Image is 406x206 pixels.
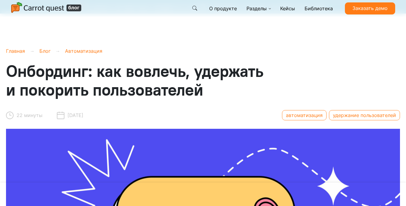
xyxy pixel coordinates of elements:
a: удержание пользователей [329,110,400,120]
a: Автоматизация [65,48,102,54]
div: 22 минуты [6,109,42,122]
a: автоматизация [282,110,327,120]
a: Заказать демо [345,2,395,14]
a: Главная [6,48,25,54]
a: Разделы [244,2,273,14]
a: Кейсы [278,2,297,14]
a: Библиотека [302,2,335,14]
img: Carrot quest [11,2,82,14]
div: [DATE] [57,109,83,122]
span: Онбординг: как вовлечь, удержать и покорить пользователей [6,61,263,100]
a: Блог [39,48,51,54]
a: О продукте [207,2,239,14]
